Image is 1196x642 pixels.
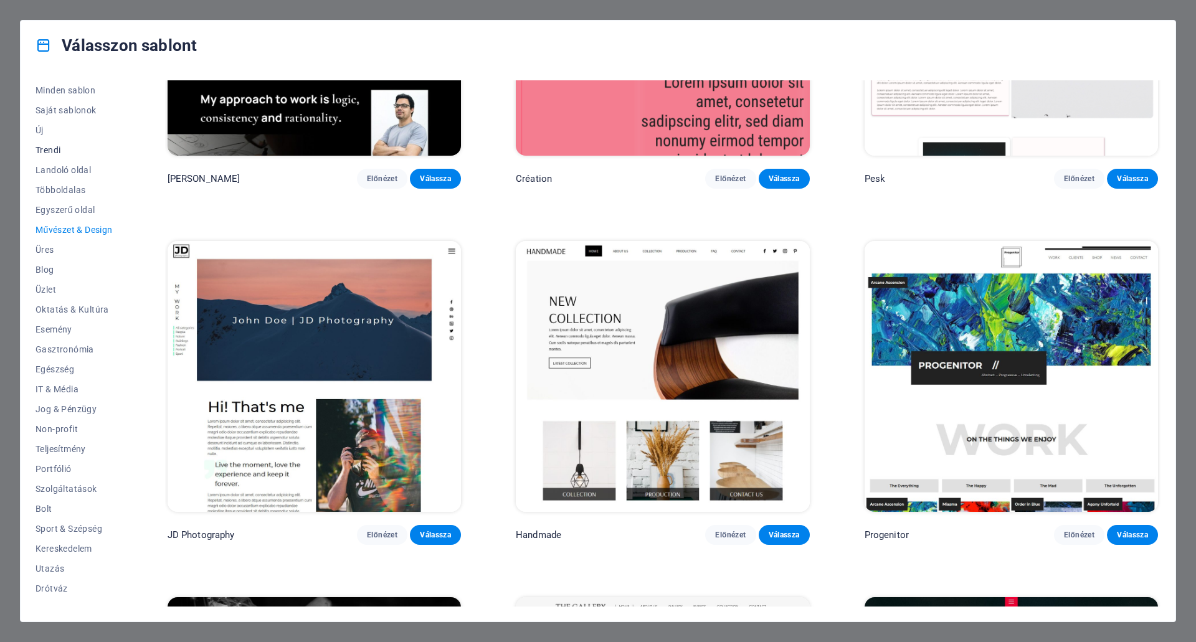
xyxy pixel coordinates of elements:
[36,245,113,255] span: Üres
[1054,525,1105,545] button: Előnézet
[36,35,197,55] h4: Válasszon sablont
[36,464,113,474] span: Portfólió
[36,319,113,339] button: Esemény
[36,544,113,554] span: Kereskedelem
[36,564,113,574] span: Utazás
[36,200,113,220] button: Egyszerű oldal
[36,359,113,379] button: Egészség
[36,165,113,175] span: Landoló oldal
[36,504,113,514] span: Bolt
[516,172,552,185] p: Création
[36,519,113,539] button: Sport & Szépség
[759,169,810,189] button: Válassza
[410,169,461,189] button: Válassza
[36,260,113,280] button: Blog
[705,169,756,189] button: Előnézet
[36,160,113,180] button: Landoló oldal
[36,539,113,559] button: Kereskedelem
[715,530,746,540] span: Előnézet
[36,459,113,479] button: Portfólió
[36,265,113,275] span: Blog
[36,205,113,215] span: Egyszerű oldal
[715,174,746,184] span: Előnézet
[36,140,113,160] button: Trendi
[36,479,113,499] button: Szolgáltatások
[410,525,461,545] button: Válassza
[36,105,113,115] span: Saját sablonok
[36,344,113,354] span: Gasztronómia
[36,220,113,240] button: Művészet & Design
[36,185,113,195] span: Többoldalas
[36,180,113,200] button: Többoldalas
[36,304,113,314] span: Oktatás & Kultúra
[36,559,113,578] button: Utazás
[36,364,113,374] span: Egészség
[1117,174,1148,184] span: Válassza
[769,174,800,184] span: Válassza
[36,419,113,439] button: Non-profit
[1107,169,1158,189] button: Válassza
[36,300,113,319] button: Oktatás & Kultúra
[1064,174,1095,184] span: Előnézet
[36,285,113,295] span: Üzlet
[1117,530,1148,540] span: Válassza
[759,525,810,545] button: Válassza
[36,145,113,155] span: Trendi
[168,241,461,511] img: JD Photography
[865,172,886,185] p: Pesk
[865,529,909,541] p: Progenitor
[36,424,113,434] span: Non-profit
[36,225,113,235] span: Művészet & Design
[168,529,235,541] p: JD Photography
[705,525,756,545] button: Előnézet
[516,529,561,541] p: Handmade
[1064,530,1095,540] span: Előnézet
[36,120,113,140] button: Új
[516,241,809,511] img: Handmade
[769,530,800,540] span: Válassza
[36,399,113,419] button: Jog & Pénzügy
[865,241,1158,511] img: Progenitor
[36,499,113,519] button: Bolt
[36,384,113,394] span: IT & Média
[36,439,113,459] button: Teljesítmény
[36,324,113,334] span: Esemény
[36,404,113,414] span: Jog & Pénzügy
[357,169,408,189] button: Előnézet
[36,379,113,399] button: IT & Média
[36,100,113,120] button: Saját sablonok
[36,85,113,95] span: Minden sablon
[420,530,451,540] span: Válassza
[1107,525,1158,545] button: Válassza
[36,578,113,598] button: Drótváz
[36,280,113,300] button: Üzlet
[420,174,451,184] span: Válassza
[36,125,113,135] span: Új
[36,524,113,534] span: Sport & Szépség
[36,240,113,260] button: Üres
[36,80,113,100] button: Minden sablon
[168,172,240,185] p: [PERSON_NAME]
[36,484,113,494] span: Szolgáltatások
[36,583,113,593] span: Drótváz
[1054,169,1105,189] button: Előnézet
[36,444,113,454] span: Teljesítmény
[357,525,408,545] button: Előnézet
[367,530,398,540] span: Előnézet
[36,339,113,359] button: Gasztronómia
[367,174,398,184] span: Előnézet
